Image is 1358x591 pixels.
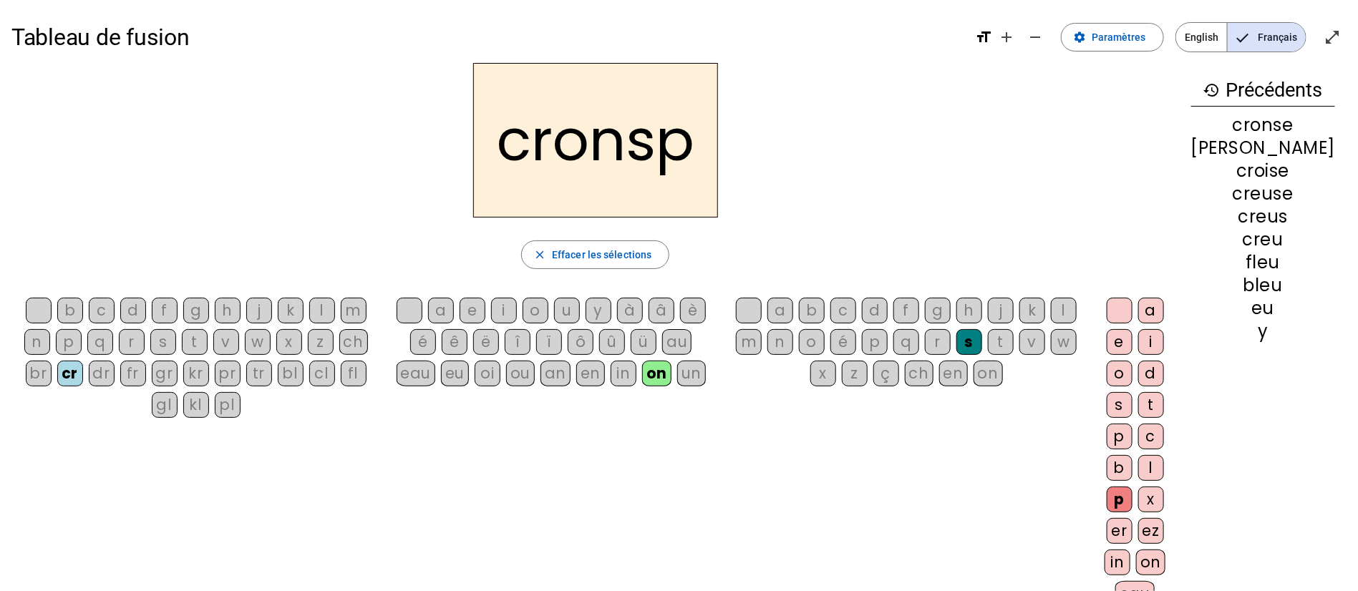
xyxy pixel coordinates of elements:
[925,329,951,355] div: r
[1105,550,1130,575] div: in
[1051,298,1077,323] div: l
[183,392,209,418] div: kl
[1061,23,1164,52] button: Paramètres
[1092,29,1146,46] span: Paramètres
[397,361,436,386] div: eau
[278,361,304,386] div: bl
[341,298,367,323] div: m
[410,329,436,355] div: é
[830,298,856,323] div: c
[1136,550,1165,575] div: on
[642,361,671,386] div: on
[1318,23,1347,52] button: Entrer en plein écran
[505,329,530,355] div: î
[988,298,1014,323] div: j
[631,329,656,355] div: ü
[1191,117,1335,134] div: cronse
[611,361,636,386] div: in
[617,298,643,323] div: à
[998,29,1015,46] mat-icon: add
[245,329,271,355] div: w
[552,246,651,263] span: Effacer les sélections
[1051,329,1077,355] div: w
[830,329,856,355] div: é
[1107,329,1133,355] div: e
[473,63,718,218] h2: cronsp
[956,329,982,355] div: s
[540,361,571,386] div: an
[1191,208,1335,225] div: creus
[1019,329,1045,355] div: v
[506,361,535,386] div: ou
[1107,392,1133,418] div: s
[26,361,52,386] div: br
[662,329,692,355] div: au
[1138,455,1164,481] div: l
[873,361,899,386] div: ç
[1073,31,1086,44] mat-icon: settings
[988,329,1014,355] div: t
[56,329,82,355] div: p
[1191,323,1335,340] div: y
[152,392,178,418] div: gl
[1021,23,1049,52] button: Diminuer la taille de la police
[215,298,241,323] div: h
[246,298,272,323] div: j
[799,329,825,355] div: o
[1191,231,1335,248] div: creu
[576,361,605,386] div: en
[1107,455,1133,481] div: b
[441,361,469,386] div: eu
[1191,74,1335,107] h3: Précédents
[1107,424,1133,449] div: p
[150,329,176,355] div: s
[24,329,50,355] div: n
[1191,277,1335,294] div: bleu
[120,361,146,386] div: fr
[215,392,241,418] div: pl
[893,298,919,323] div: f
[1191,254,1335,271] div: fleu
[1191,185,1335,202] div: creuse
[276,329,302,355] div: x
[1191,140,1335,157] div: [PERSON_NAME]
[862,329,888,355] div: p
[1107,518,1133,544] div: er
[554,298,580,323] div: u
[1175,22,1306,52] mat-button-toggle-group: Language selection
[1107,361,1133,386] div: o
[586,298,611,323] div: y
[246,361,272,386] div: tr
[1138,424,1164,449] div: c
[939,361,968,386] div: en
[339,329,368,355] div: ch
[533,248,546,261] mat-icon: close
[862,298,888,323] div: d
[215,361,241,386] div: pr
[1138,361,1164,386] div: d
[341,361,367,386] div: fl
[1324,29,1341,46] mat-icon: open_in_full
[992,23,1021,52] button: Augmenter la taille de la police
[677,361,706,386] div: un
[568,329,593,355] div: ô
[309,298,335,323] div: l
[767,329,793,355] div: n
[460,298,485,323] div: e
[278,298,304,323] div: k
[152,361,178,386] div: gr
[1176,23,1227,52] span: English
[1138,329,1164,355] div: i
[1191,300,1335,317] div: eu
[309,361,335,386] div: cl
[1203,82,1221,99] mat-icon: history
[810,361,836,386] div: x
[1191,162,1335,180] div: croise
[1027,29,1044,46] mat-icon: remove
[152,298,178,323] div: f
[57,361,83,386] div: cr
[842,361,868,386] div: z
[893,329,919,355] div: q
[57,298,83,323] div: b
[680,298,706,323] div: è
